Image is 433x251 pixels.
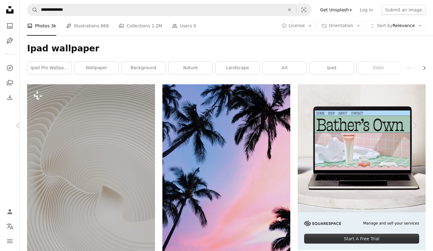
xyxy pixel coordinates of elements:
[298,84,426,250] a: Manage and sell your servicesStart A Free Trial
[357,62,401,74] a: color
[27,4,38,16] button: Search Unsplash
[283,4,296,16] button: Clear
[4,20,16,32] a: Photos
[296,4,311,16] button: Visual search
[396,96,433,155] a: Next
[377,23,392,28] span: Sort by
[329,23,353,28] span: Orientation
[27,43,426,54] h1: Ipad wallpaper
[318,21,364,31] button: Orientation
[377,23,415,29] span: Relevance
[366,21,426,31] button: Sort byRelevance
[363,221,419,226] span: Manage and sell your services
[169,62,213,74] a: nature
[27,4,312,16] form: Find visuals sitewide
[193,22,196,29] span: 0
[74,62,118,74] a: wallpaper
[27,177,155,183] a: a white circular object with a white background
[278,21,316,31] button: License
[152,22,162,29] span: 1.2M
[4,34,16,47] a: Illustrations
[304,221,341,226] img: file-1705255347840-230a6ab5bca9image
[216,62,260,74] a: landscape
[119,16,162,36] a: Collections 1.2M
[356,5,376,15] a: Log in
[4,235,16,247] button: Menu
[101,22,109,29] span: 868
[4,205,16,218] a: Log in / Sign up
[27,62,71,74] a: ipad pro wallpaper
[289,23,305,28] span: License
[419,62,426,74] button: scroll list to the right
[121,62,165,74] a: background
[4,77,16,89] a: Collections
[316,5,356,15] a: Get Unsplash+
[4,91,16,104] a: Download History
[162,177,290,183] a: low-angle photography coconut trees during golden hour
[4,62,16,74] a: Explore
[263,62,307,74] a: art
[66,16,109,36] a: Illustrations 868
[172,16,196,36] a: Users 0
[310,62,354,74] a: ipad
[304,234,419,244] div: Start A Free Trial
[4,220,16,233] button: Language
[381,5,426,15] button: Submit an image
[298,84,426,212] img: file-1707883121023-8e3502977149image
